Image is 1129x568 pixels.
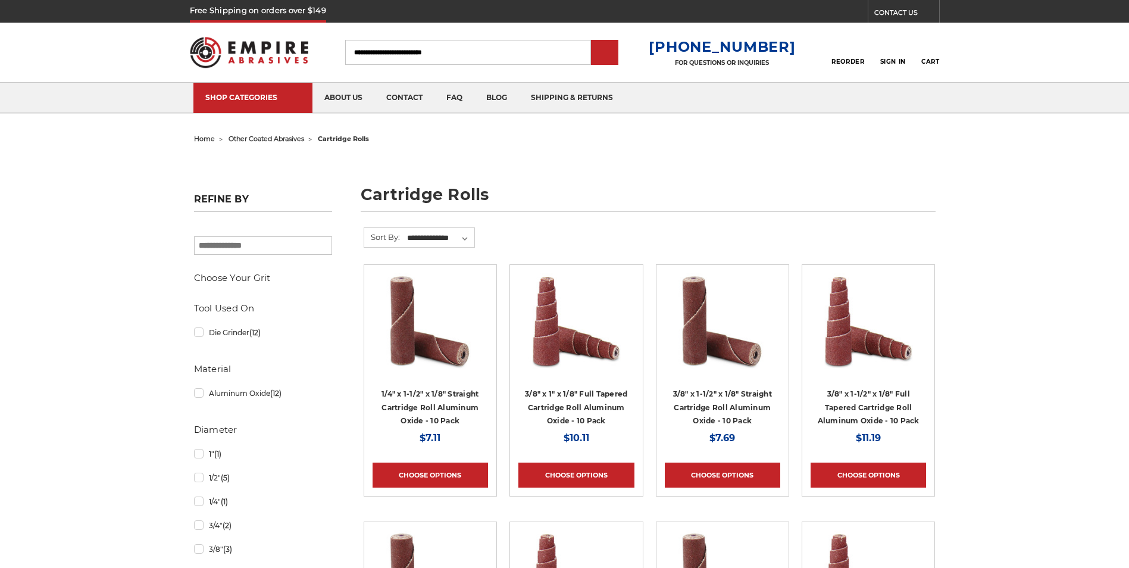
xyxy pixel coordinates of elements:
[383,273,478,369] img: Cartridge Roll 1/4" x 1-1/2" x 1/8" Straight
[194,515,332,536] a: 3/4"(2)
[518,463,634,488] a: Choose Options
[528,273,624,369] img: Cartridge Roll 3/8" x 1" x 1/8" Full Tapered
[874,6,939,23] a: CONTACT US
[194,135,215,143] a: home
[221,497,228,506] span: (1)
[434,83,474,113] a: faq
[564,432,589,444] span: $10.11
[270,389,282,398] span: (12)
[194,362,332,376] h5: Material
[593,41,617,65] input: Submit
[673,389,772,425] a: 3/8" x 1-1/2" x 1/8" Straight Cartridge Roll Aluminum Oxide - 10 Pack
[921,39,939,65] a: Cart
[381,389,479,425] a: 1/4" x 1-1/2" x 1/8" Straight Cartridge Roll Aluminum Oxide - 10 Pack
[190,29,309,76] img: Empire Abrasives
[525,389,627,425] a: 3/8" x 1" x 1/8" Full Tapered Cartridge Roll Aluminum Oxide - 10 Pack
[665,463,780,488] a: Choose Options
[373,463,488,488] a: Choose Options
[193,83,312,113] a: SHOP CATEGORIES
[194,491,332,512] a: 1/4"(1)
[223,521,232,530] span: (2)
[221,473,230,482] span: (5)
[374,83,434,113] a: contact
[818,389,920,425] a: 3/8" x 1-1/2" x 1/8" Full Tapered Cartridge Roll Aluminum Oxide - 10 Pack
[405,229,474,247] select: Sort By:
[831,58,864,65] span: Reorder
[420,432,440,444] span: $7.11
[312,83,374,113] a: about us
[194,301,332,316] h5: Tool Used On
[223,545,232,554] span: (3)
[921,58,939,65] span: Cart
[665,273,780,389] a: Cartridge Roll 3/8" x 1-1/2" x 1/8" Straight
[474,83,519,113] a: blog
[811,463,926,488] a: Choose Options
[249,328,261,337] span: (12)
[709,432,735,444] span: $7.69
[831,39,864,65] a: Reorder
[373,273,488,389] a: Cartridge Roll 1/4" x 1-1/2" x 1/8" Straight
[229,135,304,143] a: other coated abrasives
[194,423,332,437] h5: Diameter
[649,38,795,55] a: [PHONE_NUMBER]
[649,59,795,67] p: FOR QUESTIONS OR INQUIRIES
[880,58,906,65] span: Sign In
[675,273,770,369] img: Cartridge Roll 3/8" x 1-1/2" x 1/8" Straight
[519,83,625,113] a: shipping & returns
[361,186,936,212] h1: cartridge rolls
[194,539,332,560] a: 3/8"(3)
[214,450,221,458] span: (1)
[194,194,332,212] h5: Refine by
[194,271,332,285] h5: Choose Your Grit
[811,273,926,389] a: Cartridge Roll 3/8" x 1-1/2" x 1/8" Full Tapered
[194,322,332,343] a: Die Grinder(12)
[318,135,369,143] span: cartridge rolls
[194,467,332,488] a: 1/2"(5)
[205,93,301,102] div: SHOP CATEGORIES
[194,444,332,464] a: 1"(1)
[821,273,916,369] img: Cartridge Roll 3/8" x 1-1/2" x 1/8" Full Tapered
[194,383,332,404] a: Aluminum Oxide(12)
[856,432,881,444] span: $11.19
[364,228,400,246] label: Sort By:
[518,273,634,389] a: Cartridge Roll 3/8" x 1" x 1/8" Full Tapered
